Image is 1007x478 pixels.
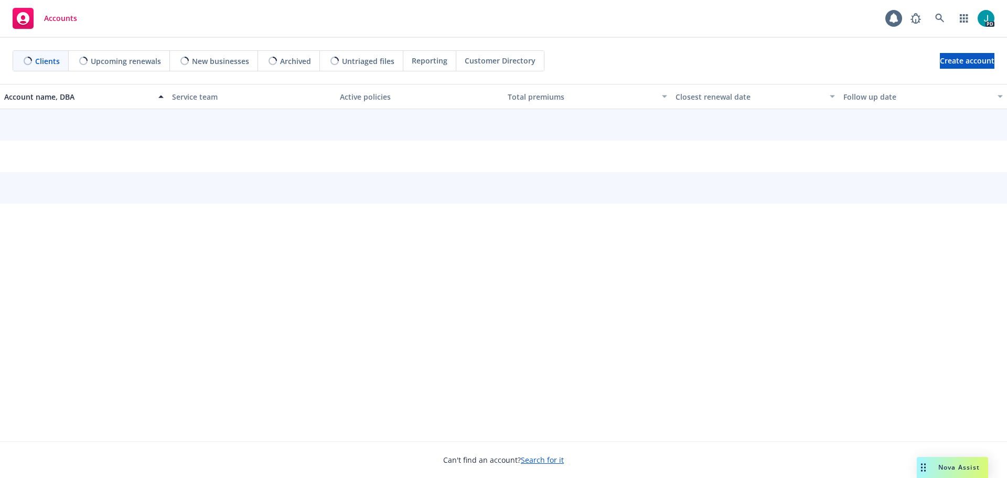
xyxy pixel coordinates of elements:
a: Search for it [521,455,564,465]
a: Accounts [8,4,81,33]
span: Reporting [412,55,447,66]
div: Active policies [340,91,499,102]
div: Account name, DBA [4,91,152,102]
span: Can't find an account? [443,454,564,465]
button: Total premiums [504,84,671,109]
button: Closest renewal date [671,84,839,109]
button: Service team [168,84,336,109]
button: Nova Assist [917,457,988,478]
button: Follow up date [839,84,1007,109]
span: Untriaged files [342,56,394,67]
div: Follow up date [843,91,991,102]
span: Upcoming renewals [91,56,161,67]
span: New businesses [192,56,249,67]
span: Create account [940,51,994,71]
a: Report a Bug [905,8,926,29]
span: Nova Assist [938,463,980,472]
div: Service team [172,91,331,102]
a: Search [929,8,950,29]
a: Create account [940,53,994,69]
div: Drag to move [917,457,930,478]
span: Accounts [44,14,77,23]
a: Switch app [954,8,974,29]
span: Archived [280,56,311,67]
span: Customer Directory [465,55,535,66]
div: Closest renewal date [676,91,823,102]
button: Active policies [336,84,504,109]
span: Clients [35,56,60,67]
div: Total premiums [508,91,656,102]
img: photo [978,10,994,27]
